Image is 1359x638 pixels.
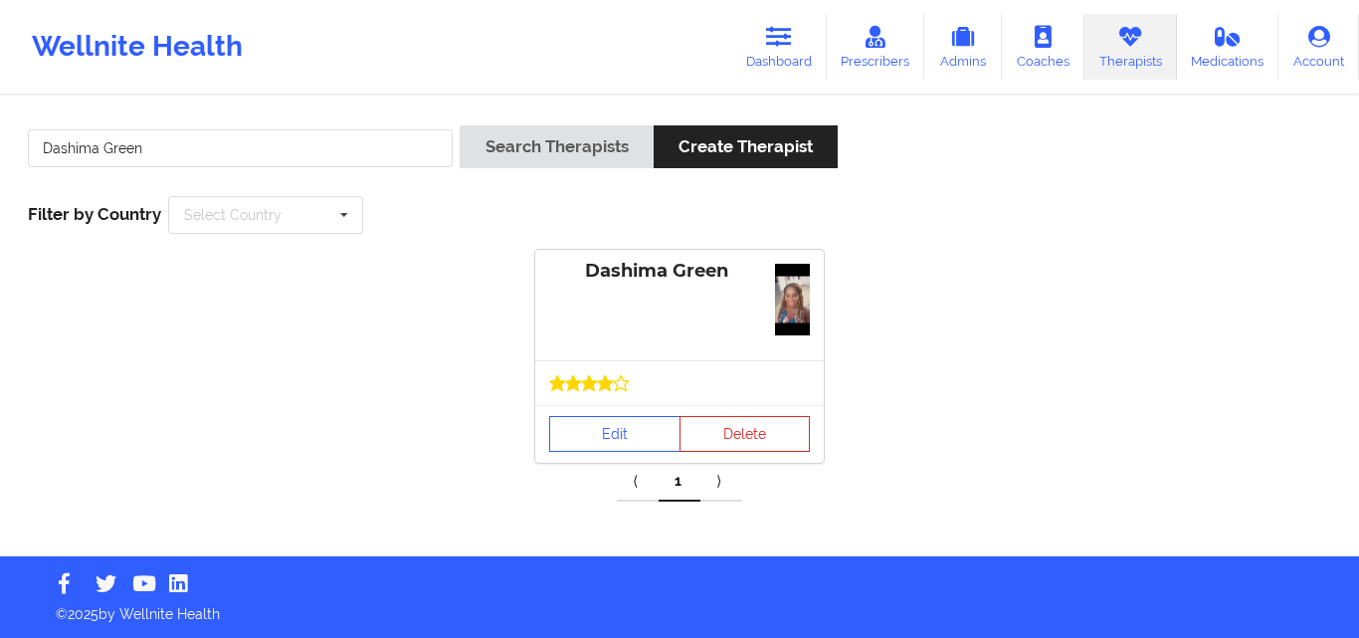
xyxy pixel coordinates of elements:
button: Search Therapists [460,125,653,168]
a: Next item [700,462,742,502]
a: Previous item [617,462,659,502]
a: Therapists [1084,14,1177,80]
a: Admins [924,14,1002,80]
div: Pagination Navigation [617,462,742,502]
a: Edit [549,416,680,452]
input: Search Keywords [28,129,453,167]
img: Screenshot_20220712-214308_Gallery.jpg [775,264,810,335]
a: Dashboard [731,14,827,80]
a: Medications [1177,14,1279,80]
button: Create Therapist [654,125,838,168]
a: Account [1278,14,1359,80]
p: © 2025 by Wellnite Health [42,590,1317,624]
div: Select Country [184,208,282,222]
div: Dashima Green [549,260,810,283]
a: Prescribers [827,14,925,80]
span: Filter by Country [28,204,161,224]
button: Delete [679,416,811,452]
a: 1 [659,462,700,502]
a: Coaches [1002,14,1084,80]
